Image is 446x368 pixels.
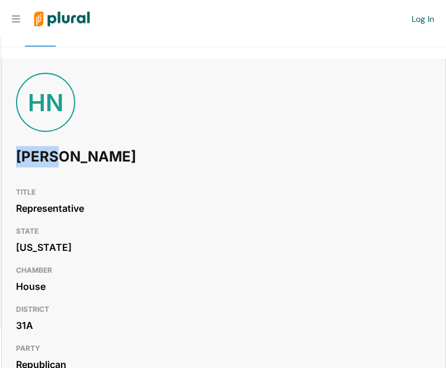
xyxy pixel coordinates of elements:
[16,238,431,256] div: [US_STATE]
[412,14,434,24] a: Log In
[16,224,431,238] h3: STATE
[16,73,75,132] div: HN
[16,317,431,334] div: 31A
[25,1,99,38] img: Logo for Plural
[16,263,431,277] h3: CHAMBER
[16,199,431,217] div: Representative
[16,277,431,295] div: House
[16,185,431,199] h3: TITLE
[16,302,431,317] h3: DISTRICT
[16,139,265,175] h1: [PERSON_NAME]
[16,341,431,356] h3: PARTY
